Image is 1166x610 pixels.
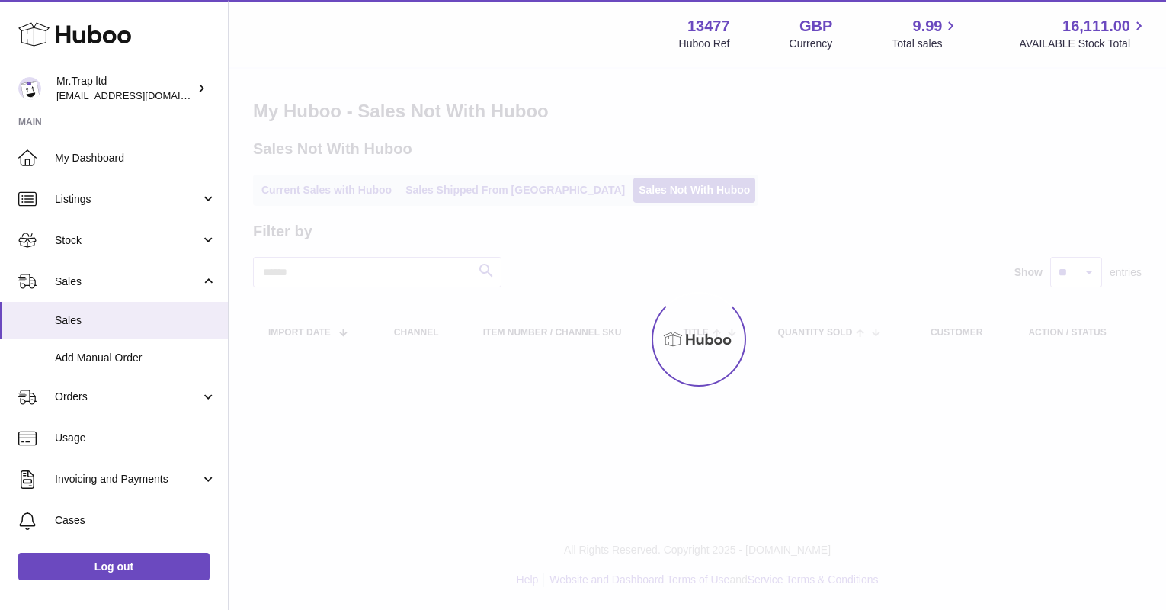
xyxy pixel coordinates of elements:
[55,472,200,486] span: Invoicing and Payments
[1019,37,1148,51] span: AVAILABLE Stock Total
[55,192,200,207] span: Listings
[687,16,730,37] strong: 13477
[679,37,730,51] div: Huboo Ref
[790,37,833,51] div: Currency
[56,89,224,101] span: [EMAIL_ADDRESS][DOMAIN_NAME]
[55,233,200,248] span: Stock
[18,77,41,100] img: office@grabacz.eu
[55,274,200,289] span: Sales
[55,151,216,165] span: My Dashboard
[56,74,194,103] div: Mr.Trap ltd
[892,16,959,51] a: 9.99 Total sales
[18,553,210,580] a: Log out
[799,16,832,37] strong: GBP
[55,390,200,404] span: Orders
[55,431,216,445] span: Usage
[1019,16,1148,51] a: 16,111.00 AVAILABLE Stock Total
[55,351,216,365] span: Add Manual Order
[1062,16,1130,37] span: 16,111.00
[55,313,216,328] span: Sales
[55,513,216,528] span: Cases
[913,16,943,37] span: 9.99
[892,37,959,51] span: Total sales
